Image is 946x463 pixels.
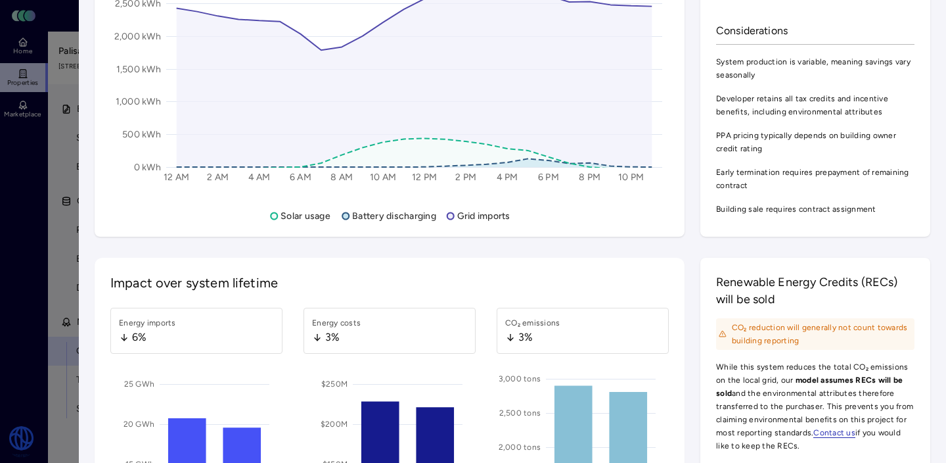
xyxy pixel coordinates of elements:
[579,172,600,183] text: 8 PM
[116,64,161,75] text: 1,500 kWh
[732,321,912,347] span: CO₂ reduction will generally not count towards building reporting
[124,420,155,429] text: 20 GWh
[370,172,396,183] text: 10 AM
[813,428,855,438] a: Contact us
[497,172,518,183] text: 4 PM
[134,162,161,173] text: 0 kWh
[716,376,903,398] span: model assumes RECs will be sold
[455,172,476,183] text: 2 PM
[457,210,510,222] text: Grid imports
[618,172,644,183] text: 10 PM
[207,172,229,183] text: 2 AM
[716,92,914,118] span: Developer retains all tax credits and incentive benefits, including environmental attributes
[119,329,176,345] div: 6%
[281,210,330,222] text: Solar usage
[716,18,914,45] div: Considerations
[505,316,560,329] div: CO₂ emissions
[122,129,161,140] text: 500 kWh
[321,379,348,389] text: $250M
[538,172,559,183] text: 6 PM
[499,408,541,418] text: 2,500 tons
[248,172,271,183] text: 4 AM
[312,329,361,345] div: 3%
[290,172,311,183] text: 6 AM
[114,31,161,42] text: 2,000 kWh
[119,316,176,329] div: Energy imports
[505,329,560,345] div: 3%
[312,316,361,329] div: Energy costs
[716,274,914,308] h3: Renewable Energy Credits (RECs) will be sold
[716,55,914,82] span: System production is variable, meaning savings vary seasonally
[330,172,353,183] text: 8 AM
[321,420,348,429] text: $200M
[716,203,914,216] span: Building sale requires contract assignment
[716,129,914,155] span: PPA pricing typically depends on building owner credit rating
[116,96,161,107] text: 1,000 kWh
[164,172,189,183] text: 12 AM
[716,360,914,452] span: While this system reduces the total CO₂ emissions on the local grid, our and the environmental at...
[412,172,437,183] text: 12 PM
[499,374,541,383] text: 3,000 tons
[124,379,155,389] text: 25 GWh
[499,443,541,452] text: 2,000 tons
[352,210,436,222] text: Battery discharging
[110,274,669,292] span: Impact over system lifetime
[716,166,914,192] span: Early termination requires prepayment of remaining contract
